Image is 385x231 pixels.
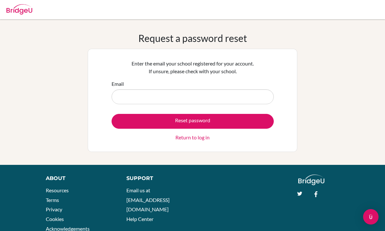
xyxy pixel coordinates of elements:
p: Enter the email your school registered for your account. If unsure, please check with your school. [112,60,274,75]
div: Open Intercom Messenger [363,209,379,225]
a: Cookies [46,216,64,222]
h1: Request a password reset [138,32,247,44]
div: About [46,175,112,182]
a: Privacy [46,206,62,212]
div: Support [126,175,186,182]
a: Terms [46,197,59,203]
a: Help Center [126,216,153,222]
label: Email [112,80,124,88]
img: logo_white@2x-f4f0deed5e89b7ecb1c2cc34c3e3d731f90f0f143d5ea2071677605dd97b5244.png [298,175,324,185]
img: Bridge-U [6,4,32,15]
a: Return to log in [175,134,210,141]
a: Resources [46,187,69,193]
a: Email us at [EMAIL_ADDRESS][DOMAIN_NAME] [126,187,170,212]
button: Reset password [112,114,274,129]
